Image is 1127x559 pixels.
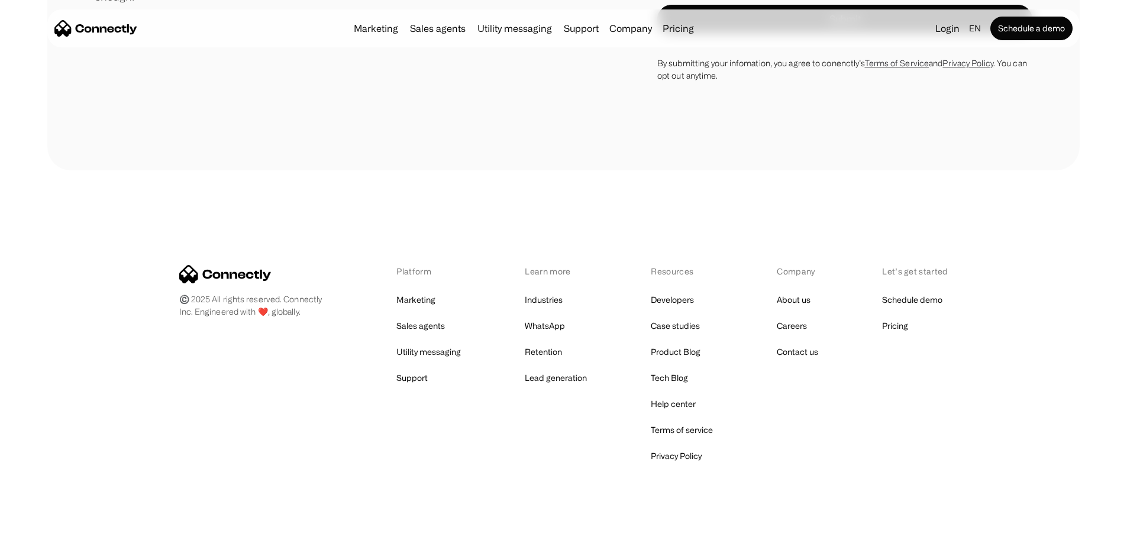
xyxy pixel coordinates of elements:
[942,59,993,67] a: Privacy Policy
[651,344,700,360] a: Product Blog
[990,17,1073,40] a: Schedule a demo
[657,57,1032,82] div: By submitting your infomation, you agree to conenctly’s and . You can opt out anytime.
[24,538,71,555] ul: Language list
[396,292,435,308] a: Marketing
[525,344,562,360] a: Retention
[525,318,565,334] a: WhatsApp
[651,396,696,412] a: Help center
[882,292,942,308] a: Schedule demo
[559,24,603,33] a: Support
[882,318,908,334] a: Pricing
[525,265,587,277] div: Learn more
[651,448,702,464] a: Privacy Policy
[405,24,470,33] a: Sales agents
[651,318,700,334] a: Case studies
[964,20,988,37] div: en
[651,265,713,277] div: Resources
[349,24,403,33] a: Marketing
[396,344,461,360] a: Utility messaging
[12,537,71,555] aside: Language selected: English
[865,59,929,67] a: Terms of Service
[396,318,445,334] a: Sales agents
[396,370,428,386] a: Support
[606,20,655,37] div: Company
[969,20,981,37] div: en
[396,265,461,277] div: Platform
[777,344,818,360] a: Contact us
[777,265,818,277] div: Company
[651,370,688,386] a: Tech Blog
[525,292,563,308] a: Industries
[931,20,964,37] a: Login
[882,265,948,277] div: Let’s get started
[54,20,137,37] a: home
[658,24,699,33] a: Pricing
[651,422,713,438] a: Terms of service
[609,20,652,37] div: Company
[777,318,807,334] a: Careers
[651,292,694,308] a: Developers
[777,292,810,308] a: About us
[525,370,587,386] a: Lead generation
[473,24,557,33] a: Utility messaging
